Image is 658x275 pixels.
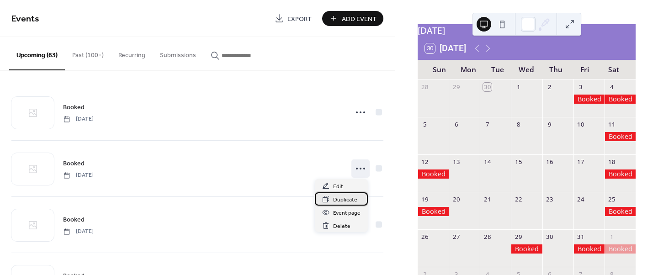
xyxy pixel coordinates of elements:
div: Booked [573,95,605,104]
div: 19 [421,195,429,203]
span: Event page [333,208,361,218]
div: 30 [483,83,491,91]
span: [DATE] [63,171,94,180]
span: Booked [63,215,85,225]
div: 9 [546,120,554,128]
div: 1 [608,233,616,241]
div: 24 [577,195,585,203]
button: 30[DATE] [422,41,469,56]
div: Booked [605,207,636,216]
div: 30 [546,233,554,241]
div: 13 [452,158,460,166]
div: 3 [577,83,585,91]
div: 27 [452,233,460,241]
div: Sat [599,60,628,79]
div: 31 [577,233,585,241]
div: 28 [421,83,429,91]
div: 4 [608,83,616,91]
div: 5 [421,120,429,128]
button: Add Event [322,11,383,26]
div: 7 [483,120,491,128]
div: Booked [418,207,449,216]
div: Wed [512,60,541,79]
div: 1 [515,83,523,91]
span: Booked [63,159,85,169]
div: Booked [605,132,636,141]
div: 20 [452,195,460,203]
div: Booked [605,169,636,179]
button: Upcoming (63) [9,37,65,70]
a: Booked [63,214,85,225]
div: 17 [577,158,585,166]
div: 29 [515,233,523,241]
div: Booked [511,244,542,254]
div: 23 [546,195,554,203]
div: 11 [608,120,616,128]
div: 21 [483,195,491,203]
span: Edit [333,182,343,191]
div: 14 [483,158,491,166]
div: Booked [605,244,636,254]
div: Sun [425,60,454,79]
div: 29 [452,83,460,91]
div: Fri [570,60,600,79]
div: 8 [515,120,523,128]
span: Events [11,10,39,28]
div: 10 [577,120,585,128]
span: Add Event [342,14,377,24]
div: Thu [541,60,570,79]
div: 18 [608,158,616,166]
span: [DATE] [63,227,94,236]
div: 28 [483,233,491,241]
button: Submissions [153,37,203,69]
div: 26 [421,233,429,241]
span: Booked [63,103,85,112]
div: Booked [605,95,636,104]
div: Booked [573,244,605,254]
button: Past (100+) [65,37,111,69]
div: 2 [546,83,554,91]
div: 25 [608,195,616,203]
div: Tue [483,60,512,79]
div: [DATE] [418,24,636,37]
div: 15 [515,158,523,166]
div: Mon [454,60,483,79]
span: Export [287,14,312,24]
div: 16 [546,158,554,166]
button: Recurring [111,37,153,69]
div: 22 [515,195,523,203]
div: 12 [421,158,429,166]
a: Booked [63,158,85,169]
a: Booked [63,102,85,112]
div: 6 [452,120,460,128]
span: [DATE] [63,115,94,123]
span: Delete [333,222,350,231]
span: Duplicate [333,195,357,205]
a: Export [268,11,318,26]
div: Booked [418,169,449,179]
